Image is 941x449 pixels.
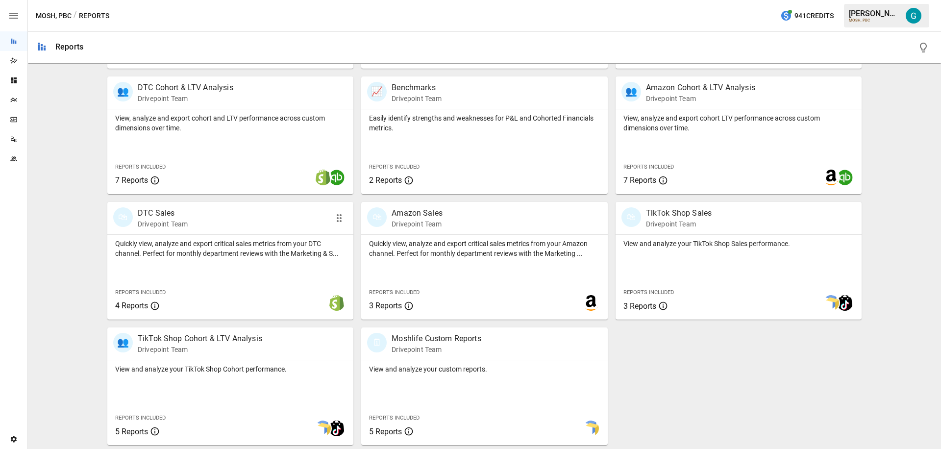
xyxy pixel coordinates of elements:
[115,239,346,258] p: Quickly view, analyze and export critical sales metrics from your DTC channel. Perfect for monthl...
[623,164,674,170] span: Reports Included
[900,2,927,29] button: Gavin Acres
[837,295,853,311] img: tiktok
[646,82,755,94] p: Amazon Cohort & LTV Analysis
[369,175,402,185] span: 2 Reports
[36,10,72,22] button: MOSH, PBC
[837,170,853,185] img: quickbooks
[329,170,345,185] img: quickbooks
[906,8,921,24] img: Gavin Acres
[369,415,420,421] span: Reports Included
[392,207,443,219] p: Amazon Sales
[138,219,188,229] p: Drivepoint Team
[794,10,834,22] span: 941 Credits
[392,94,442,103] p: Drivepoint Team
[583,421,599,436] img: smart model
[115,364,346,374] p: View and analyze your TikTok Shop Cohort performance.
[55,42,83,51] div: Reports
[623,239,854,249] p: View and analyze your TikTok Shop Sales performance.
[369,113,599,133] p: Easily identify strengths and weaknesses for P&L and Cohorted Financials metrics.
[849,18,900,23] div: MOSH, PBC
[646,94,755,103] p: Drivepoint Team
[369,364,599,374] p: View and analyze your custom reports.
[369,301,402,310] span: 3 Reports
[115,427,148,436] span: 5 Reports
[369,239,599,258] p: Quickly view, analyze and export critical sales metrics from your Amazon channel. Perfect for mon...
[367,82,387,101] div: 📈
[646,219,712,229] p: Drivepoint Team
[369,289,420,296] span: Reports Included
[621,82,641,101] div: 👥
[392,219,443,229] p: Drivepoint Team
[623,301,656,311] span: 3 Reports
[115,415,166,421] span: Reports Included
[115,289,166,296] span: Reports Included
[392,333,481,345] p: Moshlife Custom Reports
[392,345,481,354] p: Drivepoint Team
[138,207,188,219] p: DTC Sales
[369,164,420,170] span: Reports Included
[823,170,839,185] img: amazon
[329,421,345,436] img: tiktok
[367,207,387,227] div: 🛍
[113,82,133,101] div: 👥
[369,427,402,436] span: 5 Reports
[74,10,77,22] div: /
[623,113,854,133] p: View, analyze and export cohort LTV performance across custom dimensions over time.
[315,170,331,185] img: shopify
[623,175,656,185] span: 7 Reports
[138,333,262,345] p: TikTok Shop Cohort & LTV Analysis
[329,295,345,311] img: shopify
[646,207,712,219] p: TikTok Shop Sales
[115,113,346,133] p: View, analyze and export cohort and LTV performance across custom dimensions over time.
[113,207,133,227] div: 🛍
[776,7,838,25] button: 941Credits
[138,82,233,94] p: DTC Cohort & LTV Analysis
[115,164,166,170] span: Reports Included
[621,207,641,227] div: 🛍
[823,295,839,311] img: smart model
[115,175,148,185] span: 7 Reports
[138,94,233,103] p: Drivepoint Team
[392,82,442,94] p: Benchmarks
[113,333,133,352] div: 👥
[115,301,148,310] span: 4 Reports
[849,9,900,18] div: [PERSON_NAME]
[623,289,674,296] span: Reports Included
[315,421,331,436] img: smart model
[367,333,387,352] div: 🗓
[138,345,262,354] p: Drivepoint Team
[583,295,599,311] img: amazon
